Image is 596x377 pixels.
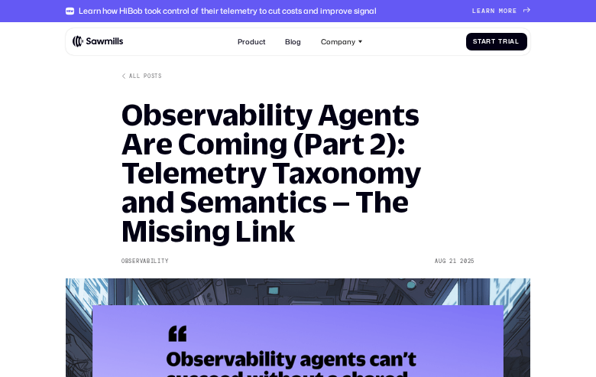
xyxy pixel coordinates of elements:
a: All posts [121,73,162,80]
div: All posts [129,73,161,80]
a: Start Trial [466,33,527,51]
div: Company [321,37,355,46]
div: Start Trial [473,38,520,46]
a: Product [232,32,271,51]
div: Aug [435,258,445,265]
h1: Observability Agents Are Coming (Part 2): Telemetry Taxonomy and Semantics – The Missing Link [121,100,475,245]
div: 21 [449,258,456,265]
a: Learn more [472,8,530,15]
a: Blog [280,32,306,51]
div: Observability [121,258,168,265]
div: Learn more [472,8,517,15]
div: 2025 [460,258,475,265]
div: Learn how HiBob took control of their telemetry to cut costs and improve signal [79,6,377,16]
